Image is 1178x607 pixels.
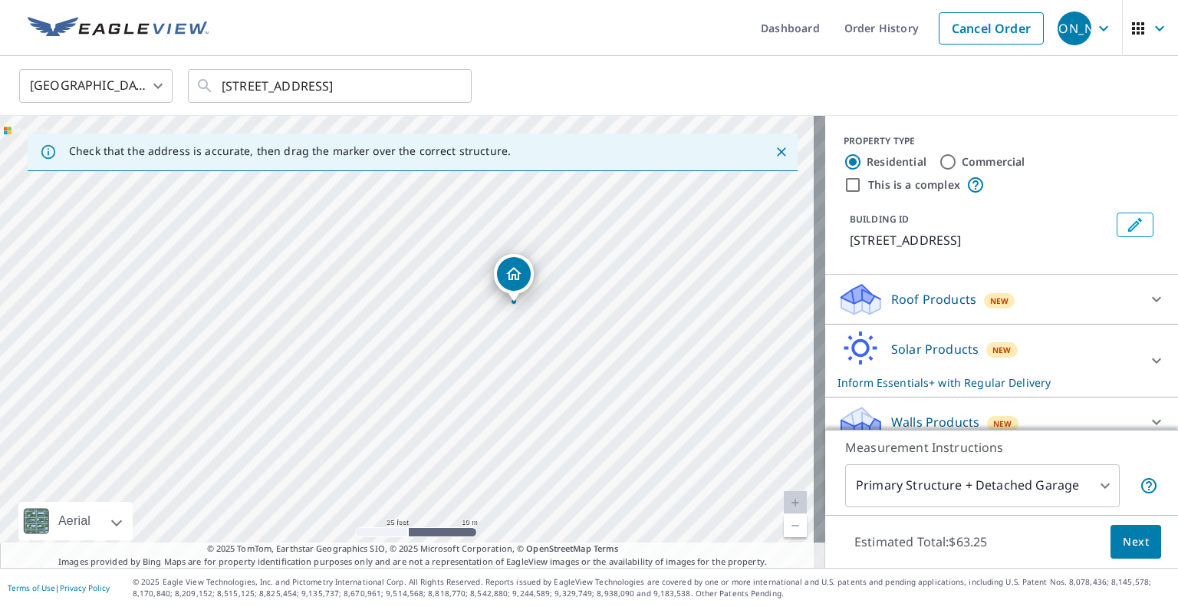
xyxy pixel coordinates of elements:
[891,340,979,358] p: Solar Products
[992,344,1012,356] span: New
[18,502,133,540] div: Aerial
[867,154,926,170] label: Residential
[8,583,110,592] p: |
[845,464,1120,507] div: Primary Structure + Detached Garage
[1140,477,1158,495] span: Your report will include the primary structure and a detached garage if one exists.
[837,281,1166,318] div: Roof ProductsNew
[19,64,173,107] div: [GEOGRAPHIC_DATA]
[784,491,807,514] a: Current Level 20, Zoom In Disabled
[526,543,591,554] a: OpenStreetMap
[54,502,95,540] div: Aerial
[494,254,534,302] div: Dropped pin, building 1, Residential property, 13403 Bayberry Cir Alpine, UT 84004
[891,290,976,308] p: Roof Products
[1123,533,1149,552] span: Next
[784,514,807,537] a: Current Level 20, Zoom Out
[69,144,511,158] p: Check that the address is accurate, then drag the marker over the correct structure.
[993,417,1012,430] span: New
[837,331,1166,391] div: Solar ProductsNewInform Essentials+ with Regular Delivery
[842,525,999,559] p: Estimated Total: $63.25
[990,295,1009,307] span: New
[962,154,1025,170] label: Commercial
[844,134,1160,148] div: PROPERTY TYPE
[891,413,979,431] p: Walls Products
[837,404,1166,440] div: Walls ProductsNew
[133,576,1170,599] p: © 2025 Eagle View Technologies, Inc. and Pictometry International Corp. All Rights Reserved. Repo...
[60,582,110,593] a: Privacy Policy
[1111,525,1161,559] button: Next
[594,543,619,554] a: Terms
[850,231,1111,249] p: [STREET_ADDRESS]
[222,64,440,107] input: Search by address or latitude-longitude
[850,213,909,226] p: BUILDING ID
[772,142,791,162] button: Close
[845,438,1158,457] p: Measurement Instructions
[837,374,1138,391] p: Inform Essentials+ with Regular Delivery
[868,177,960,193] label: This is a complex
[939,12,1044,45] a: Cancel Order
[207,543,619,556] span: © 2025 TomTom, Earthstar Geographics SIO, © 2025 Microsoft Corporation, ©
[1117,213,1153,237] button: Edit building 1
[8,582,55,593] a: Terms of Use
[28,17,209,40] img: EV Logo
[1058,12,1091,45] div: [PERSON_NAME]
